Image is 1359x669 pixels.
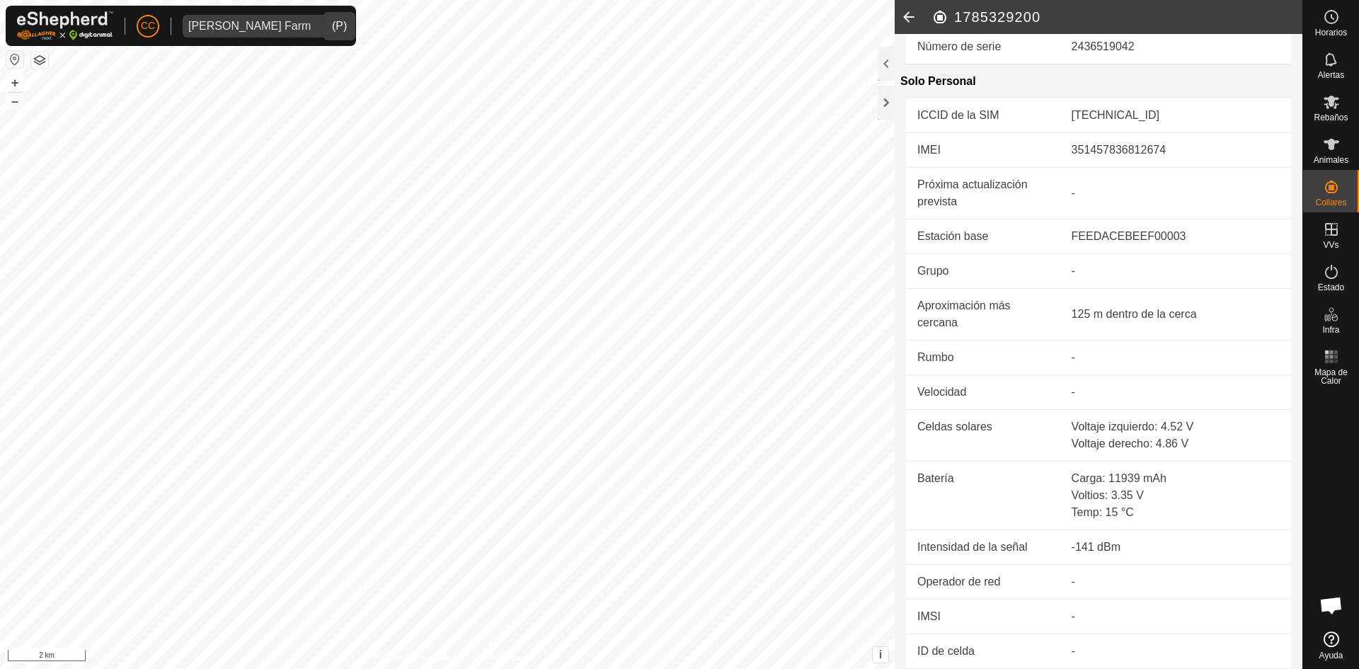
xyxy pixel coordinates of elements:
[906,410,1060,462] td: Celdas solares
[1072,470,1280,487] div: Carga: 11939 mAh
[1060,168,1291,219] td: -
[1322,326,1339,334] span: Infra
[17,11,113,40] img: Logo Gallagher
[1060,341,1291,375] td: -
[1314,113,1348,122] span: Rebaños
[906,634,1060,669] td: ID de celda
[906,30,1060,64] td: Número de serie
[906,530,1060,565] td: Intensidad de la señal
[1060,219,1291,254] td: FEEDACEBEEF00003
[1060,565,1291,600] td: -
[906,289,1060,341] td: Aproximación más cercana
[188,21,311,32] div: [PERSON_NAME] Farm
[473,651,520,663] a: Contáctenos
[1060,600,1291,634] td: -
[906,375,1060,410] td: Velocidad
[906,98,1060,133] td: ICCID de la SIM
[1072,504,1280,521] div: Temp: 15 °C
[183,15,316,38] span: Alarcia Monja Farm
[1072,418,1280,435] div: Voltaje izquierdo: 4.52 V
[141,18,155,33] span: CC
[1060,98,1291,133] td: [TECHNICAL_ID]
[1060,634,1291,669] td: -
[1315,198,1346,207] span: Collares
[31,52,48,69] button: Capas del Mapa
[1314,156,1348,164] span: Animales
[6,74,23,91] button: +
[1060,254,1291,289] td: -
[1072,38,1280,55] div: 2436519042
[1307,368,1355,385] span: Mapa de Calor
[1310,584,1353,627] div: Chat abierto
[906,168,1060,219] td: Próxima actualización prevista
[1060,133,1291,168] td: 351457836812674
[906,565,1060,600] td: Operador de red
[906,133,1060,168] td: IMEI
[873,647,888,663] button: i
[1319,651,1343,660] span: Ayuda
[6,51,23,68] button: Restablecer Mapa
[906,462,1060,530] td: Batería
[6,93,23,110] button: –
[1303,626,1359,665] a: Ayuda
[1318,283,1344,292] span: Estado
[374,651,456,663] a: Política de Privacidad
[906,341,1060,375] td: Rumbo
[906,600,1060,634] td: IMSI
[906,254,1060,289] td: Grupo
[1060,530,1291,565] td: -141 dBm
[1072,435,1280,452] div: Voltaje derecho: 4.86 V
[1315,28,1347,37] span: Horarios
[1323,241,1338,249] span: VVs
[1072,487,1280,504] div: Voltios: 3.35 V
[931,8,1302,25] h2: 1785329200
[906,219,1060,254] td: Estación base
[1060,375,1291,410] td: -
[900,64,1291,98] div: Solo Personal
[1060,289,1291,341] td: 125 m dentro de la cerca
[1318,71,1344,79] span: Alertas
[316,15,345,38] div: dropdown trigger
[879,648,882,661] span: i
